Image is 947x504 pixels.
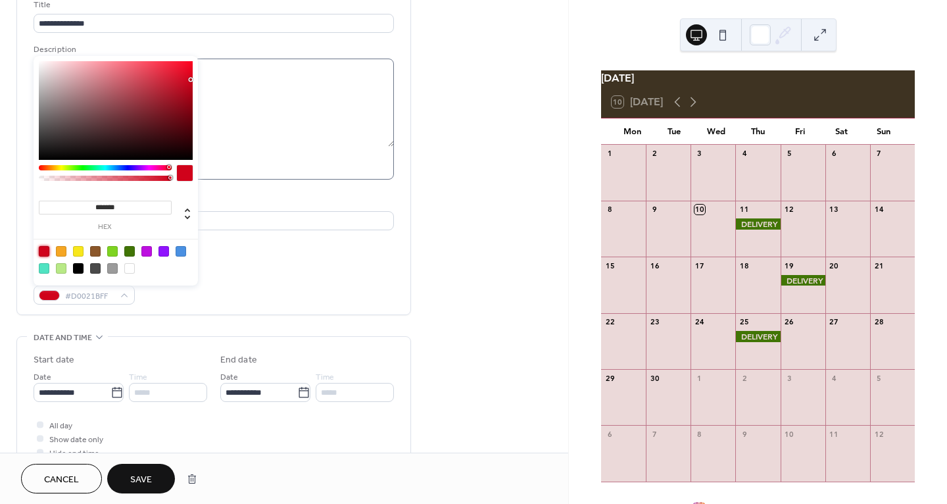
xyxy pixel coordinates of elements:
[56,263,66,274] div: #B8E986
[44,473,79,487] span: Cancel
[785,317,794,327] div: 26
[107,464,175,493] button: Save
[785,205,794,214] div: 12
[56,246,66,257] div: #F5A623
[694,429,704,439] div: 8
[34,195,391,209] div: Location
[821,118,863,145] div: Sat
[605,261,615,270] div: 15
[124,263,135,274] div: #FFFFFF
[694,373,704,383] div: 1
[21,464,102,493] button: Cancel
[874,205,884,214] div: 14
[34,370,51,384] span: Date
[785,149,794,159] div: 5
[874,317,884,327] div: 28
[779,118,821,145] div: Fri
[654,118,696,145] div: Tue
[739,429,749,439] div: 9
[785,261,794,270] div: 19
[650,373,660,383] div: 30
[73,263,84,274] div: #000000
[874,261,884,270] div: 21
[130,473,152,487] span: Save
[605,205,615,214] div: 8
[49,419,72,433] span: All day
[694,205,704,214] div: 10
[220,370,238,384] span: Date
[90,263,101,274] div: #4A4A4A
[650,429,660,439] div: 7
[781,275,825,286] div: DELIVERY AVAIL
[605,149,615,159] div: 1
[650,149,660,159] div: 2
[612,118,654,145] div: Mon
[694,261,704,270] div: 17
[829,317,839,327] div: 27
[34,353,74,367] div: Start date
[874,149,884,159] div: 7
[107,263,118,274] div: #9B9B9B
[737,118,779,145] div: Thu
[829,205,839,214] div: 13
[39,263,49,274] div: #50E3C2
[316,370,334,384] span: Time
[129,370,147,384] span: Time
[695,118,737,145] div: Wed
[124,246,135,257] div: #417505
[65,290,114,303] span: #D0021BFF
[829,429,839,439] div: 11
[158,246,169,257] div: #9013FE
[735,218,780,230] div: DELIVERY AVAIL
[73,246,84,257] div: #F8E71C
[34,331,92,345] span: Date and time
[49,433,103,447] span: Show date only
[39,224,172,231] label: hex
[739,261,749,270] div: 18
[739,373,749,383] div: 2
[605,429,615,439] div: 6
[874,429,884,439] div: 12
[34,43,391,57] div: Description
[650,317,660,327] div: 23
[107,246,118,257] div: #7ED321
[49,447,99,461] span: Hide end time
[829,373,839,383] div: 4
[874,373,884,383] div: 5
[605,317,615,327] div: 22
[739,149,749,159] div: 4
[829,261,839,270] div: 20
[605,373,615,383] div: 29
[176,246,186,257] div: #4A90E2
[39,246,49,257] div: #D0021B
[785,373,794,383] div: 3
[739,317,749,327] div: 25
[141,246,152,257] div: #BD10E0
[650,205,660,214] div: 9
[739,205,749,214] div: 11
[694,149,704,159] div: 3
[650,261,660,270] div: 16
[90,246,101,257] div: #8B572A
[735,331,780,342] div: DELIVERY AVAIL
[862,118,904,145] div: Sun
[601,70,915,86] div: [DATE]
[694,317,704,327] div: 24
[785,429,794,439] div: 10
[829,149,839,159] div: 6
[220,353,257,367] div: End date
